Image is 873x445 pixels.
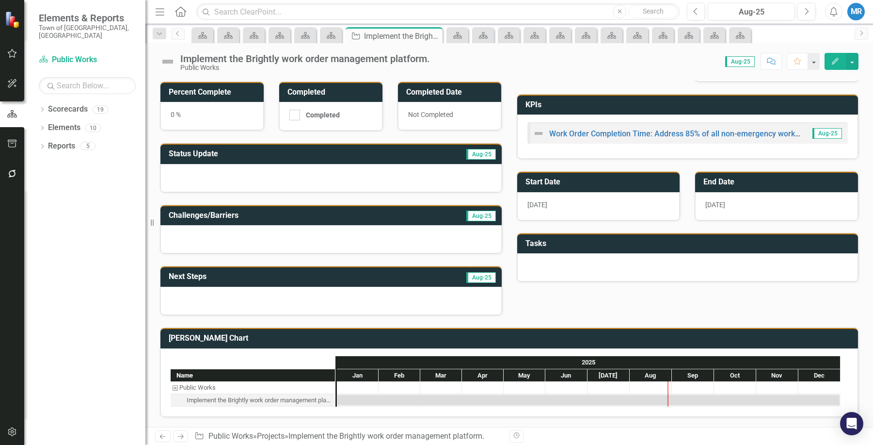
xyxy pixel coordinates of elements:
div: Oct [714,369,756,382]
div: Public Works [180,64,430,71]
div: Implement the Brightly work order management platform. [288,431,484,441]
div: Task: Start date: 2025-01-01 End date: 2025-12-31 [171,394,335,407]
div: 19 [93,105,108,114]
h3: Tasks [525,239,854,248]
input: Search ClearPoint... [196,3,680,20]
div: Feb [379,369,420,382]
div: Open Intercom Messenger [840,412,863,435]
div: Jun [545,369,587,382]
div: 10 [85,124,101,132]
div: Sep [672,369,714,382]
img: ClearPoint Strategy [5,11,22,28]
span: Aug-25 [466,149,496,160]
div: Implement the Brightly work order management platform. [180,53,430,64]
h3: Next Steps [169,272,350,281]
div: Mar [420,369,462,382]
div: Aug-25 [711,6,792,18]
div: Nov [756,369,798,382]
img: Not Defined [160,54,175,69]
h3: Start Date [525,178,675,186]
h3: Challenges/Barriers [169,211,397,220]
img: Not Defined [533,128,544,139]
small: Town of [GEOGRAPHIC_DATA], [GEOGRAPHIC_DATA] [39,24,136,40]
h3: End Date [703,178,853,186]
div: Public Works [171,381,335,394]
h3: Percent Complete [169,88,259,97]
a: Projects [257,431,285,441]
span: Aug-25 [466,211,496,221]
span: [DATE] [527,201,547,209]
a: Scorecards [48,104,88,115]
button: Search [629,5,677,18]
span: Aug-25 [466,272,496,283]
a: Elements [48,122,80,133]
div: 2025 [337,356,841,369]
div: Implement the Brightly work order management platform. [364,30,440,42]
div: Task: Start date: 2025-01-01 End date: 2025-12-31 [337,395,840,405]
h3: Completed [287,88,378,97]
span: [DATE] [705,201,725,209]
div: Public Works [179,381,216,394]
input: Search Below... [39,77,136,94]
div: 0 % [160,102,264,130]
a: Public Works [208,431,253,441]
div: 5 [80,142,95,150]
div: Apr [462,369,504,382]
div: Jan [337,369,379,382]
div: Task: Public Works Start date: 2025-01-01 End date: 2025-01-02 [171,381,335,394]
h3: Status Update [169,149,371,158]
h3: [PERSON_NAME] Chart [169,334,853,343]
div: Implement the Brightly work order management platform. [187,394,332,407]
div: Aug [630,369,672,382]
button: MR [847,3,865,20]
h3: KPIs [525,100,854,109]
div: Implement the Brightly work order management platform. [171,394,335,407]
div: Not Completed [398,102,501,130]
a: Reports [48,141,75,152]
div: » » [194,431,502,442]
span: Aug-25 [725,56,755,67]
span: Search [643,7,664,15]
a: Public Works [39,54,136,66]
h3: Completed Date [406,88,496,97]
div: Jul [587,369,630,382]
button: Aug-25 [708,3,795,20]
span: Aug-25 [812,128,842,139]
span: Elements & Reports [39,12,136,24]
div: May [504,369,545,382]
div: Dec [798,369,841,382]
div: Name [171,369,335,381]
